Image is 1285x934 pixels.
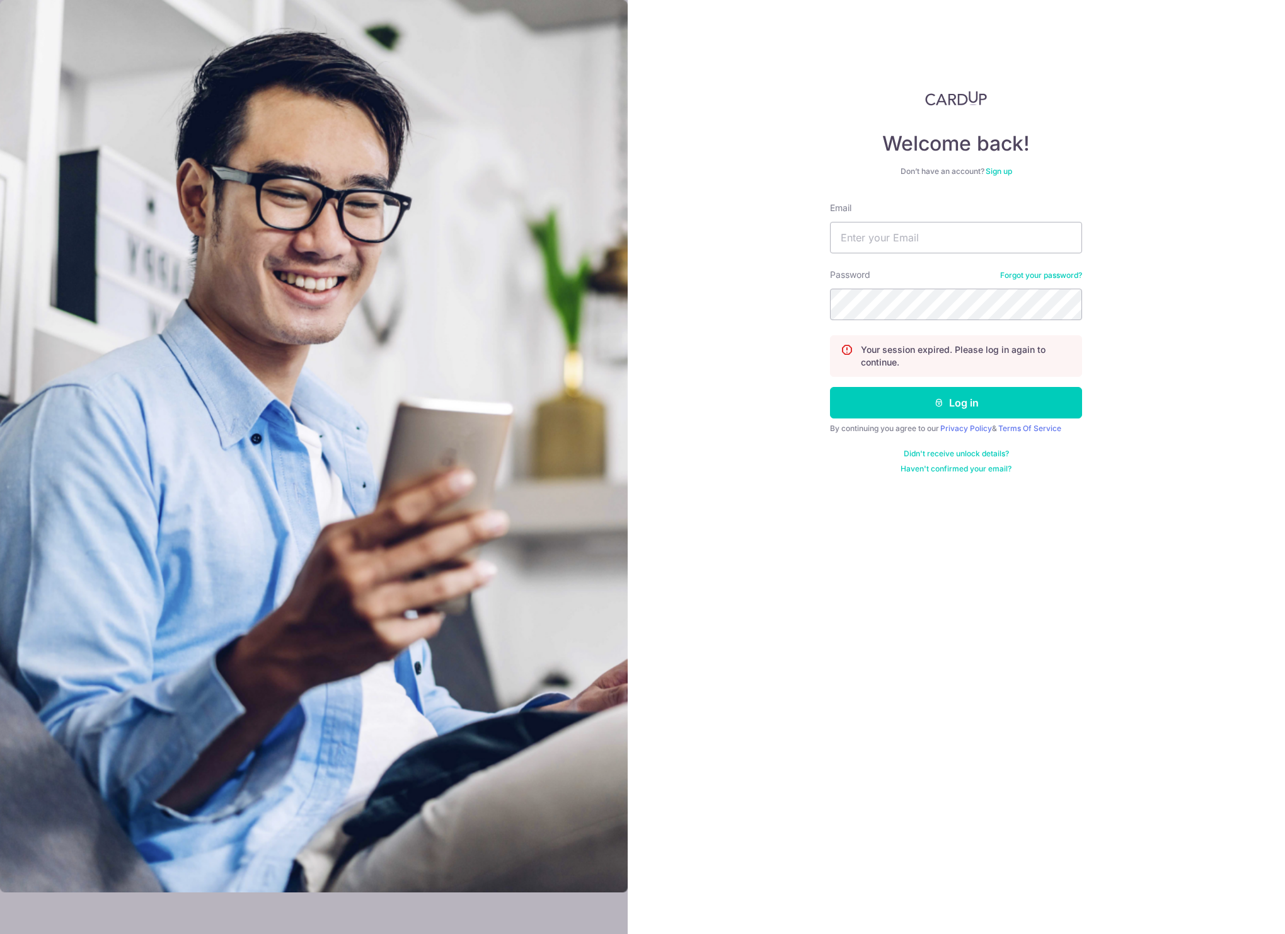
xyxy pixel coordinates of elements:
[861,343,1071,369] p: Your session expired. Please log in again to continue.
[830,268,870,281] label: Password
[940,424,992,433] a: Privacy Policy
[901,464,1011,474] a: Haven't confirmed your email?
[998,424,1061,433] a: Terms Of Service
[830,387,1082,418] button: Log in
[1000,270,1082,280] a: Forgot your password?
[925,91,987,106] img: CardUp Logo
[830,166,1082,176] div: Don’t have an account?
[830,424,1082,434] div: By continuing you agree to our &
[986,166,1012,176] a: Sign up
[830,202,851,214] label: Email
[830,222,1082,253] input: Enter your Email
[904,449,1009,459] a: Didn't receive unlock details?
[830,131,1082,156] h4: Welcome back!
